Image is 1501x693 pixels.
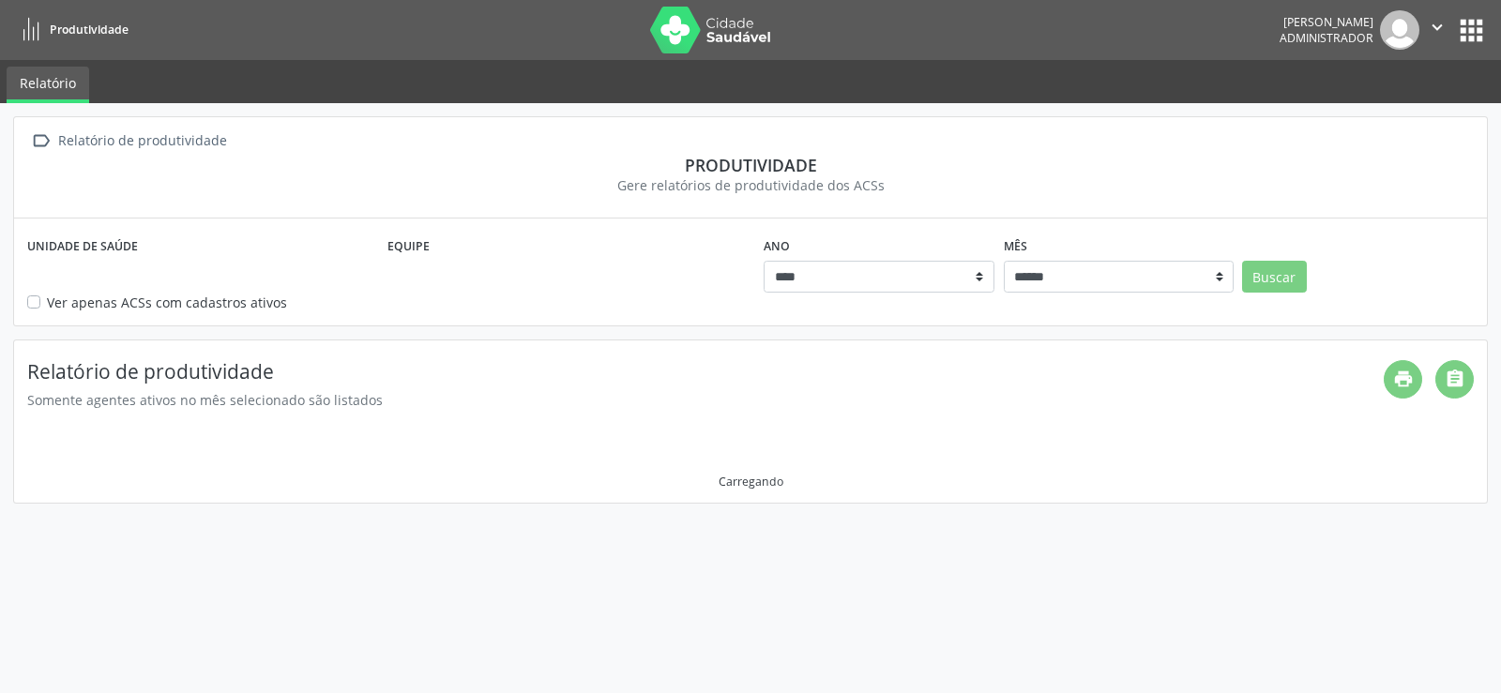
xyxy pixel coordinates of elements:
[27,175,1474,195] div: Gere relatórios de produtividade dos ACSs
[50,22,129,38] span: Produtividade
[387,232,430,261] label: Equipe
[27,390,1384,410] div: Somente agentes ativos no mês selecionado são listados
[27,128,54,155] i: 
[27,155,1474,175] div: Produtividade
[764,232,790,261] label: Ano
[1280,30,1373,46] span: Administrador
[1004,232,1027,261] label: Mês
[13,14,129,45] a: Produtividade
[7,67,89,103] a: Relatório
[27,232,138,261] label: Unidade de saúde
[27,128,230,155] a:  Relatório de produtividade
[1455,14,1488,47] button: apps
[1380,10,1419,50] img: img
[1419,10,1455,50] button: 
[1242,261,1307,293] button: Buscar
[1427,17,1448,38] i: 
[54,128,230,155] div: Relatório de produtividade
[47,293,287,312] label: Ver apenas ACSs com cadastros ativos
[27,360,1384,384] h4: Relatório de produtividade
[719,474,783,490] div: Carregando
[1280,14,1373,30] div: [PERSON_NAME]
